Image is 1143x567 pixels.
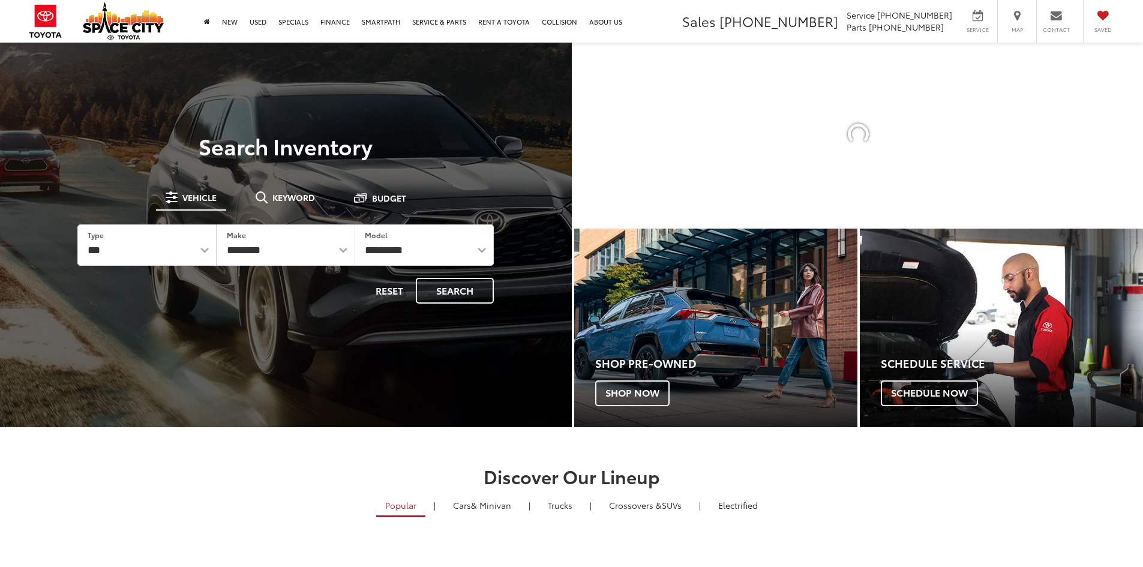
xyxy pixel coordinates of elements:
[595,358,857,370] h4: Shop Pre-Owned
[1043,26,1070,34] span: Contact
[600,495,691,515] a: SUVs
[964,26,991,34] span: Service
[539,495,581,515] a: Trucks
[847,21,866,33] span: Parts
[869,21,944,33] span: [PHONE_NUMBER]
[877,9,952,21] span: [PHONE_NUMBER]
[1004,26,1030,34] span: Map
[88,230,104,240] label: Type
[444,495,520,515] a: Cars
[372,194,406,202] span: Budget
[860,229,1143,427] div: Toyota
[860,229,1143,427] a: Schedule Service Schedule Now
[682,11,716,31] span: Sales
[365,278,413,304] button: Reset
[272,193,315,202] span: Keyword
[574,229,857,427] div: Toyota
[709,495,767,515] a: Electrified
[365,230,388,240] label: Model
[376,495,425,517] a: Popular
[696,499,704,511] li: |
[574,229,857,427] a: Shop Pre-Owned Shop Now
[1090,26,1116,34] span: Saved
[83,2,164,40] img: Space City Toyota
[595,380,670,406] span: Shop Now
[227,230,246,240] label: Make
[182,193,217,202] span: Vehicle
[416,278,494,304] button: Search
[609,499,662,511] span: Crossovers &
[526,499,533,511] li: |
[719,11,838,31] span: [PHONE_NUMBER]
[149,466,995,486] h2: Discover Our Lineup
[431,499,439,511] li: |
[847,9,875,21] span: Service
[881,380,978,406] span: Schedule Now
[881,358,1143,370] h4: Schedule Service
[587,499,595,511] li: |
[471,499,511,511] span: & Minivan
[50,134,521,158] h3: Search Inventory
